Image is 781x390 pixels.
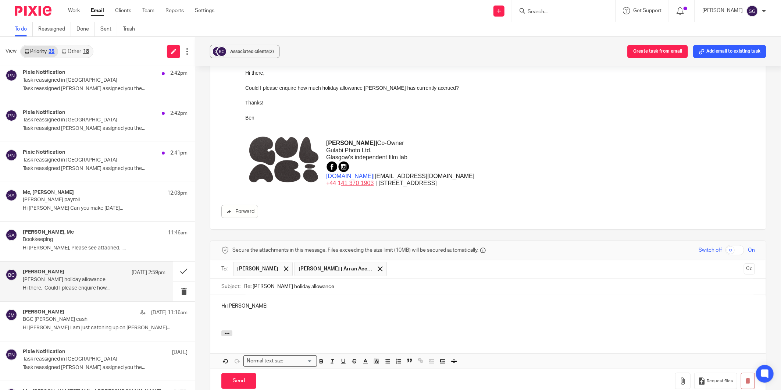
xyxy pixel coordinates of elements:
div: 35 [49,49,54,54]
img: svg%3E [6,189,17,201]
h4: Me, [PERSON_NAME] [23,189,74,196]
a: Done [76,22,95,36]
h4: Pixie Notification [23,149,65,156]
p: Bookkeeping [23,237,154,243]
a: To do [15,22,33,36]
b: | [130,71,132,77]
img: svg%3E [6,309,17,321]
img: Pixie [15,6,51,16]
p: Task reassigned [PERSON_NAME] assigned you the... [23,365,188,371]
h4: [PERSON_NAME] [23,269,64,275]
p: [PERSON_NAME] holiday allowance [23,277,137,283]
span: [PERSON_NAME] [237,265,278,273]
a: [DOMAIN_NAME] [81,104,128,110]
a: Team [142,7,154,14]
p: BGC [PERSON_NAME] cash [23,316,154,323]
a: Clients [115,7,131,14]
input: Send [221,373,256,389]
p: Hi [PERSON_NAME], Please see attached. ... [23,245,188,251]
button: Create task from email [627,45,688,58]
img: svg%3E [6,349,17,361]
h4: Pixie Notification [23,110,65,116]
a: Reassigned [38,22,71,36]
a: Settings [195,7,214,14]
p: 2:41pm [170,149,188,157]
a: [EMAIL_ADDRESS][DOMAIN_NAME] [129,104,229,110]
span: [PERSON_NAME] | Arran Accountants [299,265,372,273]
span: Get Support [633,8,661,13]
p: [DATE] 11:16am [151,309,188,316]
p: [DATE] 2:59pm [132,269,165,276]
b: [PERSON_NAME] [81,71,130,77]
p: Task reassigned in [GEOGRAPHIC_DATA] [23,117,154,123]
p: Hi [PERSON_NAME] [221,302,755,310]
span: Associated clients [230,49,274,54]
span: Switch off [699,247,722,254]
img: svg%3E [6,149,17,161]
a: Trash [123,22,140,36]
p: [PERSON_NAME] [702,7,743,14]
span: View [6,47,17,55]
label: To: [221,265,229,273]
p: 11:46am [168,229,188,237]
span: Request files [707,378,733,384]
a: Sent [100,22,117,36]
a: Email [91,7,104,14]
div: Search for option [243,355,317,367]
a: Reports [165,7,184,14]
button: Add email to existing task [693,45,766,58]
a: Work [68,7,80,14]
img: svg%3E [746,5,758,17]
p: 2:42pm [170,110,188,117]
p: [PERSON_NAME] payroll [23,197,154,203]
p: 2:42pm [170,70,188,77]
a: Forward [221,205,258,218]
h4: Pixie Notification [23,349,65,355]
h4: Pixie Notification [23,70,65,76]
span: (2) [268,49,274,54]
p: Task reassigned [PERSON_NAME] assigned you the... [23,86,188,92]
img: svg%3E [212,46,223,57]
h4: [PERSON_NAME] [23,309,64,315]
button: Cc [744,263,755,274]
div: 18 [83,49,89,54]
p: Task reassigned in [GEOGRAPHIC_DATA] [23,356,154,362]
p: | | [STREET_ADDRESS] [81,92,229,117]
span: On [748,247,755,254]
span: Secure the attachments in this message. Files exceeding the size limit (10MB) will be secured aut... [232,247,478,254]
a: Other18 [58,46,92,57]
p: Hi there, Could I please enquire how... [23,285,165,291]
h3: Gulabi Photo Ltd. [81,78,229,85]
button: Request files [694,373,737,389]
span: Co-Owner [132,71,159,77]
a: Priority35 [21,46,58,57]
img: svg%3E [6,70,17,81]
img: svg%3E [6,229,17,241]
p: Glasgow's independent film lab [81,85,229,92]
input: Search for option [286,357,313,365]
p: Hi [PERSON_NAME] Can you make [DATE]... [23,205,188,212]
p: 12:03pm [167,189,188,197]
p: [DATE] [172,349,188,356]
p: Task reassigned [PERSON_NAME] assigned you the... [23,166,188,172]
label: Subject: [221,283,240,290]
p: Hi [PERSON_NAME] I am just catching up on [PERSON_NAME]... [23,325,188,331]
a: +44 1 [81,111,96,117]
img: svg%3E [6,269,17,281]
p: Task reassigned in [GEOGRAPHIC_DATA] [23,77,154,84]
h4: [PERSON_NAME], Me [23,229,74,235]
span: Normal text size [245,357,285,365]
button: Associated clients(2) [210,45,279,58]
img: svg%3E [6,110,17,121]
p: Task reassigned [PERSON_NAME] assigned you the... [23,125,188,132]
p: Task reassigned in [GEOGRAPHIC_DATA] [23,157,154,163]
input: Search [527,9,593,15]
img: svg%3E [216,46,227,57]
u: 41 370 1903 [96,111,128,117]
